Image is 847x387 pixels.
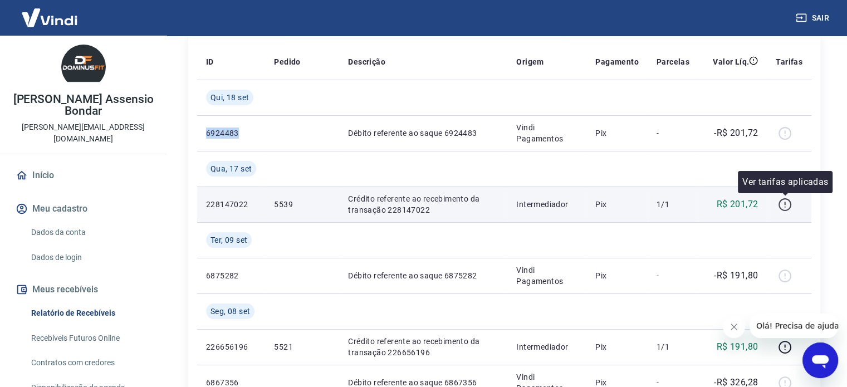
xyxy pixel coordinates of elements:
[742,175,828,189] p: Ver tarifas aplicadas
[348,56,385,67] p: Descrição
[516,264,577,287] p: Vindi Pagamentos
[714,269,758,282] p: -R$ 191,80
[206,56,214,67] p: ID
[750,313,838,338] iframe: Mensagem da empresa
[348,193,498,215] p: Crédito referente ao recebimento da transação 228147022
[206,270,256,281] p: 6875282
[516,341,577,352] p: Intermediador
[516,199,577,210] p: Intermediador
[714,126,758,140] p: -R$ 201,72
[657,199,689,210] p: 1/1
[657,128,689,139] p: -
[713,56,749,67] p: Valor Líq.
[657,56,689,67] p: Parcelas
[595,128,639,139] p: Pix
[595,56,639,67] p: Pagamento
[274,56,300,67] p: Pedido
[27,351,153,374] a: Contratos com credores
[595,270,639,281] p: Pix
[206,341,256,352] p: 226656196
[794,8,834,28] button: Sair
[274,341,330,352] p: 5521
[595,341,639,352] p: Pix
[27,302,153,325] a: Relatório de Recebíveis
[717,198,758,211] p: R$ 201,72
[348,270,498,281] p: Débito referente ao saque 6875282
[210,92,249,103] span: Qui, 18 set
[723,316,745,338] iframe: Fechar mensagem
[9,121,158,145] p: [PERSON_NAME][EMAIL_ADDRESS][DOMAIN_NAME]
[61,45,106,89] img: 1e3315d9-667f-42a0-af25-5a58326e8763.jpeg
[717,340,758,354] p: R$ 191,80
[657,270,689,281] p: -
[210,234,247,246] span: Ter, 09 set
[206,128,256,139] p: 6924483
[348,336,498,358] p: Crédito referente ao recebimento da transação 226656196
[802,342,838,378] iframe: Botão para abrir a janela de mensagens
[595,199,639,210] p: Pix
[27,221,153,244] a: Dados da conta
[206,199,256,210] p: 228147022
[516,122,577,144] p: Vindi Pagamentos
[7,8,94,17] span: Olá! Precisa de ajuda?
[13,197,153,221] button: Meu cadastro
[348,128,498,139] p: Débito referente ao saque 6924483
[13,1,86,35] img: Vindi
[13,163,153,188] a: Início
[210,306,250,317] span: Seg, 08 set
[13,277,153,302] button: Meus recebíveis
[9,94,158,117] p: [PERSON_NAME] Assensio Bondar
[274,199,330,210] p: 5539
[27,246,153,269] a: Dados de login
[516,56,544,67] p: Origem
[657,341,689,352] p: 1/1
[210,163,252,174] span: Qua, 17 set
[27,327,153,350] a: Recebíveis Futuros Online
[776,56,802,67] p: Tarifas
